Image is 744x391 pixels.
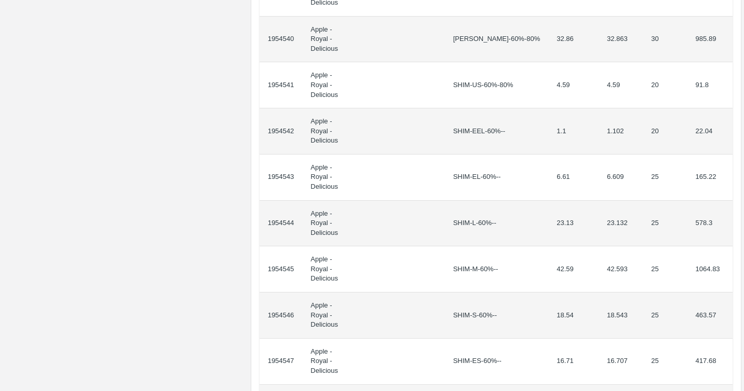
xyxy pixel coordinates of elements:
td: 6.609 [599,155,643,201]
td: Apple - Royal - Delicious [302,17,350,63]
td: 16.707 [599,339,643,385]
td: 1954546 [260,292,303,339]
td: 6.61 [548,155,599,201]
td: SHIM-EL-60%-- [445,155,549,201]
td: 1.1 [548,108,599,155]
td: Apple - Royal - Delicious [302,339,350,385]
td: SHIM-EEL-60%-- [445,108,549,155]
td: 25 [643,246,687,292]
td: 1064.83 [687,246,733,292]
td: 4.59 [599,62,643,108]
td: SHIM-ES-60%-- [445,339,549,385]
td: Apple - Royal - Delicious [302,201,350,247]
td: 985.89 [687,17,733,63]
td: SHIM-M-60%-- [445,246,549,292]
td: Apple - Royal - Delicious [302,155,350,201]
td: 42.59 [548,246,599,292]
td: 20 [643,108,687,155]
td: 1954547 [260,339,303,385]
td: 25 [643,339,687,385]
td: 20 [643,62,687,108]
td: 22.04 [687,108,733,155]
td: Apple - Royal - Delicious [302,108,350,155]
td: 4.59 [548,62,599,108]
td: 25 [643,201,687,247]
td: SHIM-S-60%-- [445,292,549,339]
td: 417.68 [687,339,733,385]
td: 25 [643,292,687,339]
td: Apple - Royal - Delicious [302,246,350,292]
td: [PERSON_NAME]-60%-80% [445,17,549,63]
td: 42.593 [599,246,643,292]
td: 23.13 [548,201,599,247]
td: Apple - Royal - Delicious [302,292,350,339]
td: 32.86 [548,17,599,63]
td: 1954542 [260,108,303,155]
td: 1954544 [260,201,303,247]
td: SHIM-L-60%-- [445,201,549,247]
td: 32.863 [599,17,643,63]
td: 18.543 [599,292,643,339]
td: 23.132 [599,201,643,247]
td: 1954540 [260,17,303,63]
td: 578.3 [687,201,733,247]
td: 25 [643,155,687,201]
td: SHIM-US-60%-80% [445,62,549,108]
td: 1954545 [260,246,303,292]
td: Apple - Royal - Delicious [302,62,350,108]
td: 165.22 [687,155,733,201]
td: 1.102 [599,108,643,155]
td: 30 [643,17,687,63]
td: 463.57 [687,292,733,339]
td: 16.71 [548,339,599,385]
td: 91.8 [687,62,733,108]
td: 18.54 [548,292,599,339]
td: 1954543 [260,155,303,201]
td: 1954541 [260,62,303,108]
